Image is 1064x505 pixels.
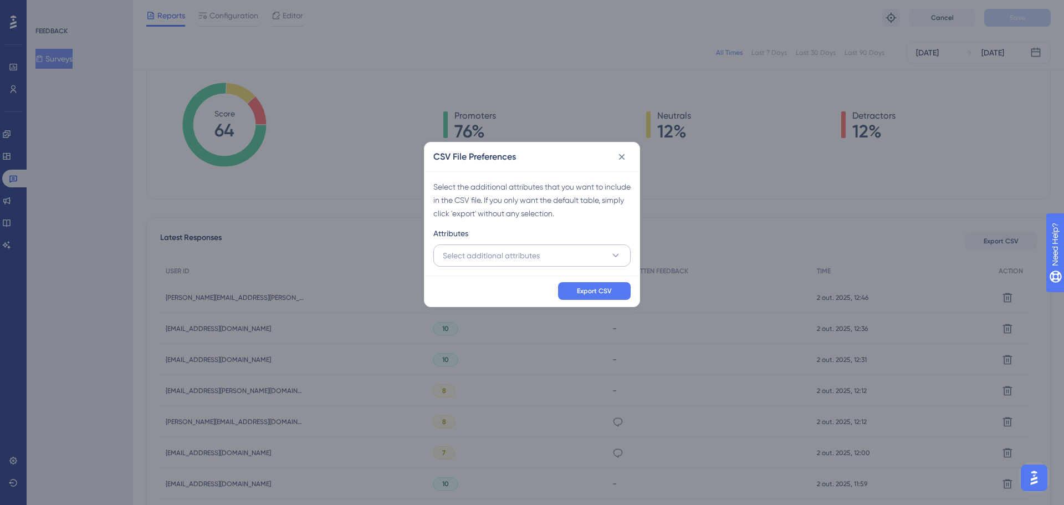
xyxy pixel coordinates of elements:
span: Need Help? [26,3,69,16]
iframe: UserGuiding AI Assistant Launcher [1017,461,1051,494]
span: Attributes [433,227,468,240]
div: Select the additional attributes that you want to include in the CSV file. If you only want the d... [433,180,631,220]
span: Export CSV [577,287,612,295]
span: Select additional attributes [443,249,540,262]
h2: CSV File Preferences [433,150,516,164]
